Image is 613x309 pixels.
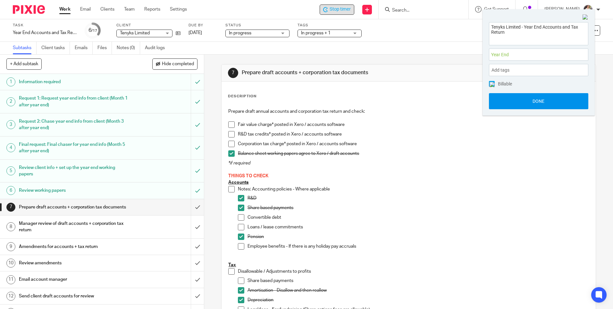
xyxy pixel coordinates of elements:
[19,93,129,110] h1: Request 1: Request year end info from client (Month 1 after year end)
[6,97,15,106] div: 2
[583,14,588,20] img: Close
[13,23,77,28] label: Task
[19,186,129,195] h1: Review working papers
[124,6,135,13] a: Team
[6,242,15,251] div: 9
[6,259,15,268] div: 10
[19,242,129,252] h1: Amendments for accounts + tax return
[13,5,45,14] img: Pixie
[19,219,129,235] h1: Manager review of draft accounts + corporation tax return
[6,292,15,301] div: 12
[248,243,589,250] p: Employee benefits - If there is any holiday pay accruals
[6,222,15,231] div: 8
[117,42,140,54] a: Notes (0)
[330,6,351,13] span: Stop timer
[248,278,589,284] p: Share based payments
[97,42,112,54] a: Files
[6,275,15,284] div: 11
[19,77,129,87] h1: Information required
[248,224,589,230] p: Loans / lease commitments
[248,195,589,201] p: R&D
[301,31,331,35] span: In progress + 1
[489,93,588,109] button: Done
[19,258,129,268] h1: Review amendments
[19,291,129,301] h1: Send client draft accounts for review
[583,4,593,15] img: Kayleigh%20Henson.jpeg
[228,174,268,178] span: THINGS TO CHECK
[100,6,114,13] a: Clients
[228,161,250,165] em: *if required
[13,30,77,36] div: Year End Accounts and Tax Return
[75,42,93,54] a: Emails
[6,58,42,69] button: + Add subtask
[229,31,251,35] span: In progress
[41,42,70,54] a: Client tasks
[238,121,589,128] p: Fair value charge* posted in Xero / accounts software
[491,65,513,75] span: Add tags
[248,297,589,303] p: Depreciation
[391,8,449,13] input: Search
[189,23,217,28] label: Due by
[189,31,202,35] span: [DATE]
[248,287,589,294] p: Amortisation - Disallow and then reallow
[228,180,248,185] u: Accounts
[320,4,354,15] div: Tenyks Limited - Year End Accounts and Tax Return
[144,6,160,13] a: Reports
[19,117,129,133] h1: Request 2: Chase year end info from client (Month 3 after year end)
[489,22,588,43] textarea: Tenyks Limited - Year End Accounts and Tax Return
[145,42,170,54] a: Audit logs
[13,42,37,54] a: Subtasks
[228,68,238,78] div: 7
[498,82,512,86] span: Billable
[6,203,15,212] div: 7
[228,108,589,115] p: Prepare draft annual accounts and corporation tax return and check:
[248,214,589,221] p: Convertible debt
[6,77,15,86] div: 1
[80,6,91,13] a: Email
[238,268,589,275] p: Disallowable / Adjustments to profits
[490,82,495,87] img: checked.png
[91,29,97,32] small: /17
[120,31,150,35] span: Tenyks Limited
[544,6,580,13] p: [PERSON_NAME]
[238,141,589,147] p: Corporation tax charge* posted in Xero / accounts software
[19,275,129,284] h1: Email account manager
[228,94,256,99] p: Description
[88,27,97,34] div: 6
[116,23,181,28] label: Client
[491,51,572,58] span: Year End
[238,150,589,157] p: Balance sheet working papers agree to Xero / draft accounts
[19,140,129,156] h1: Final request: Final chaser for year end info (Month 5 after year end)
[170,6,187,13] a: Settings
[162,62,194,67] span: Hide completed
[248,234,589,240] p: Pension
[19,202,129,212] h1: Prepare draft accounts + corporation tax documents
[19,163,129,179] h1: Review client info + set up the year end working papers
[225,23,290,28] label: Status
[152,58,197,69] button: Hide completed
[238,131,589,137] p: R&D tax credits* posted in Xero / accounts software
[6,143,15,152] div: 4
[248,205,589,211] p: Share based payments
[242,69,422,76] h1: Prepare draft accounts + corporation tax documents
[6,186,15,195] div: 6
[484,7,509,12] span: Get Support
[298,23,362,28] label: Tags
[228,263,236,267] u: Tax
[6,120,15,129] div: 3
[59,6,71,13] a: Work
[6,166,15,175] div: 5
[238,186,589,192] p: Notes: Accounting policies - Where applicable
